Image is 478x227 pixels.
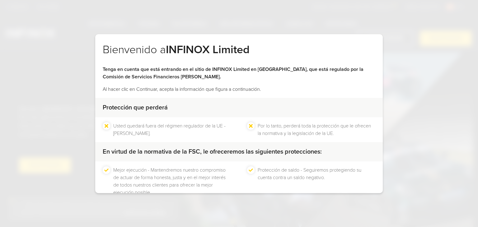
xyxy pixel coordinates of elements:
[103,43,375,66] h2: Bienvenido a
[113,166,231,196] li: Mejor ejecución - Mantendremos nuestro compromiso de actuar de forma honesta, justa y en el mejor...
[103,104,168,111] strong: Protección que perderá
[258,122,375,137] li: Por lo tanto, perderá toda la protección que le ofrecen la normativa y la legislación de la UE.
[103,66,363,80] strong: Tenga en cuenta que está entrando en el sitio de INFINOX Limited en [GEOGRAPHIC_DATA], que está r...
[103,148,322,155] strong: En virtud de la normativa de la FSC, le ofreceremos las siguientes protecciones:
[103,86,375,93] p: Al hacer clic en Continuar, acepta la información que figura a continuación.
[113,122,231,137] li: Usted quedará fuera del régimen regulador de la UE - [PERSON_NAME].
[258,166,375,196] li: Protección de saldo - Seguiremos protegiendo su cuenta contra un saldo negativo.
[166,43,250,56] strong: INFINOX Limited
